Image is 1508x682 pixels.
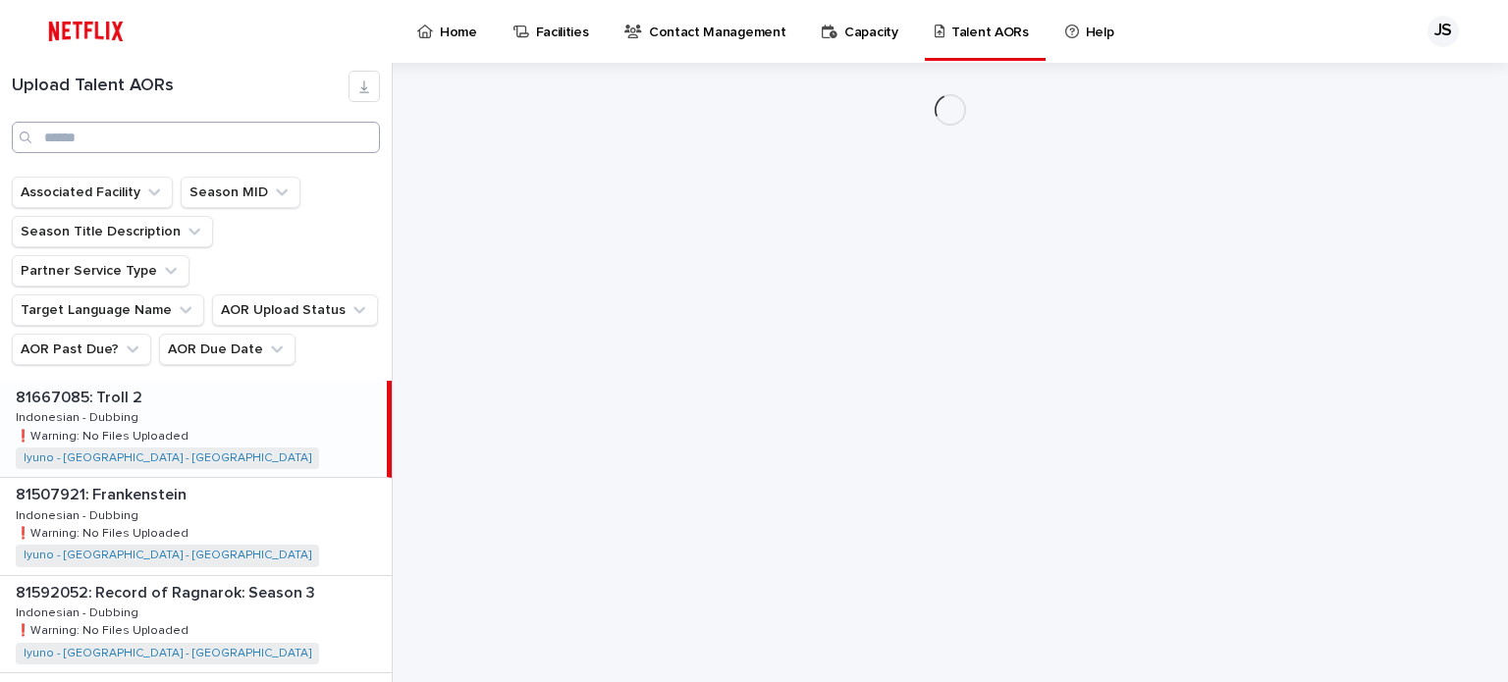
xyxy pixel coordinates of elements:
p: Indonesian - Dubbing [16,407,142,425]
button: AOR Past Due? [12,334,151,365]
button: Associated Facility [12,177,173,208]
p: 81507921: Frankenstein [16,482,190,504]
p: Indonesian - Dubbing [16,505,142,523]
div: JS [1427,16,1459,47]
p: Indonesian - Dubbing [16,603,142,620]
h1: Upload Talent AORs [12,76,349,97]
p: 81592052: Record of Ragnarok: Season 3 [16,580,319,603]
a: Iyuno - [GEOGRAPHIC_DATA] - [GEOGRAPHIC_DATA] [24,549,311,562]
a: Iyuno - [GEOGRAPHIC_DATA] - [GEOGRAPHIC_DATA] [24,451,311,465]
p: ❗️Warning: No Files Uploaded [16,620,192,638]
p: 81667085: Troll 2 [16,385,146,407]
button: AOR Upload Status [212,294,378,326]
button: Season MID [181,177,300,208]
button: Partner Service Type [12,255,189,287]
img: ifQbXi3ZQGMSEF7WDB7W [39,12,133,51]
a: Iyuno - [GEOGRAPHIC_DATA] - [GEOGRAPHIC_DATA] [24,647,311,660]
p: ❗️Warning: No Files Uploaded [16,426,192,444]
input: Search [12,122,380,153]
button: Target Language Name [12,294,204,326]
button: AOR Due Date [159,334,296,365]
button: Season Title Description [12,216,213,247]
p: ❗️Warning: No Files Uploaded [16,523,192,541]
